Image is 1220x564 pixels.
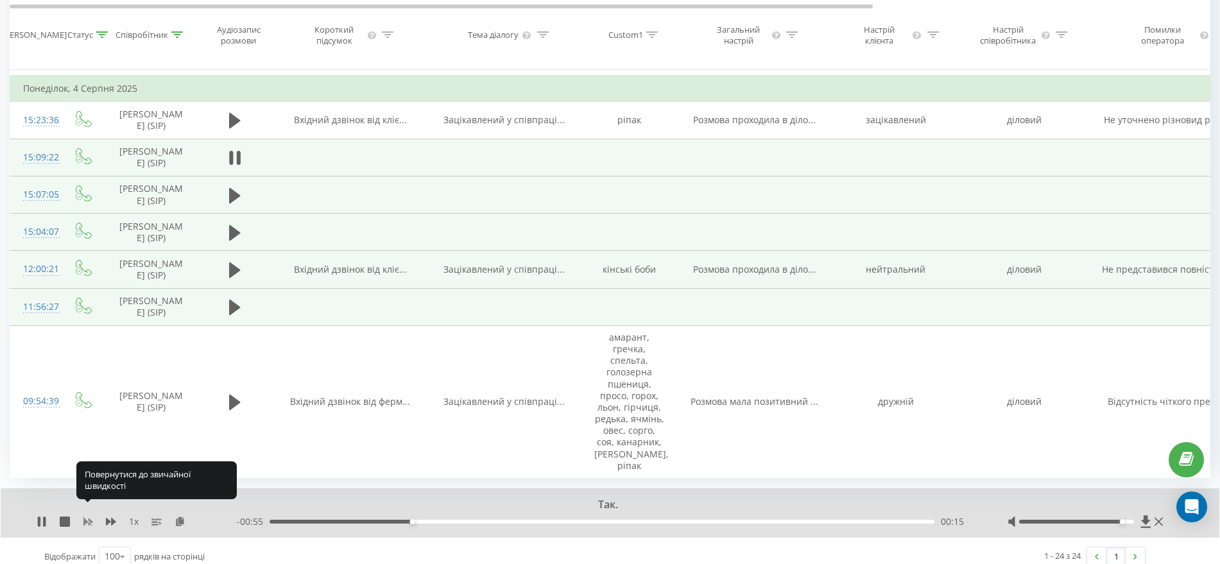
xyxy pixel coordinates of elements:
div: 15:07:05 [23,182,49,207]
div: Короткий підсумок [304,24,365,46]
div: Повернутися до звичайної швидкості [76,461,237,499]
div: 12:00:21 [23,257,49,282]
div: 09:54:39 [23,389,49,414]
span: Розмова мала позитивний ... [691,395,818,407]
span: 1 x [129,515,139,528]
div: Custom1 [608,30,643,40]
td: нейтральний [832,251,960,288]
span: 00:15 [941,515,964,528]
div: Загальний настрій [708,24,769,46]
div: 100 [105,550,120,563]
span: Зацікавлений у співпраці... [443,114,565,126]
td: дружній [832,325,960,477]
div: Accessibility label [1120,519,1125,524]
span: Розмова проходила в діло... [693,263,816,275]
td: [PERSON_NAME] (SIP) [107,139,196,176]
td: [PERSON_NAME] (SIP) [107,214,196,251]
td: амарант, гречка, спельта, голозерна пшениця, просо, горох, льон, гірчиця, редька, ячмінь, овес, с... [581,325,678,477]
div: Помилки оператора [1128,24,1197,46]
span: Розмова проходила в діло... [693,114,816,126]
td: [PERSON_NAME] (SIP) [107,101,196,139]
span: рядків на сторінці [134,551,205,562]
td: [PERSON_NAME] (SIP) [107,325,196,477]
div: Open Intercom Messenger [1176,491,1207,522]
div: 1 - 24 з 24 [1044,549,1081,562]
div: Настрій клієнта [849,24,909,46]
div: Настрій співробітника [977,24,1039,46]
td: ріпак [581,101,678,139]
div: [PERSON_NAME] [2,30,67,40]
td: діловий [960,325,1088,477]
span: Вхідний дзвінок від кліє... [294,114,407,126]
div: Accessibility label [410,519,415,524]
td: зацікавлений [832,101,960,139]
span: Зацікавлений у співпраці... [443,263,565,275]
div: Аудіозапис розмови [207,24,270,46]
div: 15:04:07 [23,219,49,244]
td: діловий [960,101,1088,139]
span: - 00:55 [237,515,270,528]
span: Вхідний дзвінок від кліє... [294,263,407,275]
td: кінські боби [581,251,678,288]
td: [PERSON_NAME] (SIP) [107,176,196,214]
span: Відображати [44,551,96,562]
td: [PERSON_NAME] (SIP) [107,251,196,288]
div: Тема діалогу [468,30,519,40]
span: Зацікавлений у співпраці... [443,395,565,407]
div: 11:56:27 [23,295,49,320]
span: Вхідний дзвінок від ферм... [290,395,410,407]
div: Статус [67,30,93,40]
div: 15:23:36 [23,108,49,133]
td: діловий [960,251,1088,288]
div: Співробітник [116,30,168,40]
div: Так. [150,498,1053,512]
td: [PERSON_NAME] (SIP) [107,288,196,325]
div: 15:09:22 [23,145,49,170]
